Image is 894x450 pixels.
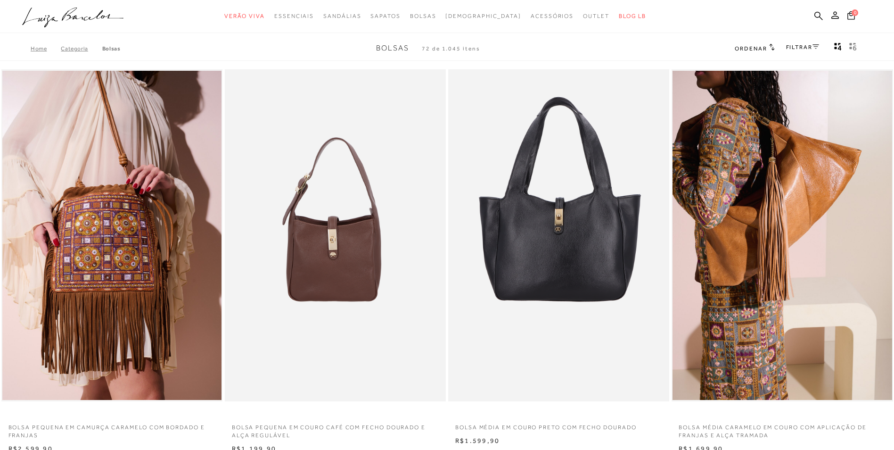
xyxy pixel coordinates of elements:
[455,437,500,444] span: R$1.599,90
[2,71,221,400] img: BOLSA PEQUENA EM CAMURÇA CARAMELO COM BORDADO E FRANJAS
[274,8,314,25] a: categoryNavScreenReaderText
[31,45,61,52] a: Home
[619,13,646,19] span: BLOG LB
[845,10,858,23] button: 0
[225,418,446,440] a: BOLSA PEQUENA EM COURO CAFÉ COM FECHO DOURADO E ALÇA REGULÁVEL
[673,71,892,400] img: BOLSA MÉDIA CARAMELO EM COURO COM APLICAÇÃO DE FRANJAS E ALÇA TRAMADA
[583,8,609,25] a: categoryNavScreenReaderText
[445,8,521,25] a: noSubCategoriesText
[226,71,445,400] img: BOLSA PEQUENA EM COURO CAFÉ COM FECHO DOURADO E ALÇA REGULÁVEL
[370,8,400,25] a: categoryNavScreenReaderText
[323,8,361,25] a: categoryNavScreenReaderText
[226,71,445,400] a: BOLSA PEQUENA EM COURO CAFÉ COM FECHO DOURADO E ALÇA REGULÁVEL BOLSA PEQUENA EM COURO CAFÉ COM FE...
[410,8,436,25] a: categoryNavScreenReaderText
[410,13,436,19] span: Bolsas
[449,71,668,400] img: BOLSA MÉDIA EM COURO PRETO COM FECHO DOURADO
[673,71,892,400] a: BOLSA MÉDIA CARAMELO EM COURO COM APLICAÇÃO DE FRANJAS E ALÇA TRAMADA BOLSA MÉDIA CARAMELO EM COU...
[1,418,222,440] a: BOLSA PEQUENA EM CAMURÇA CARAMELO COM BORDADO E FRANJAS
[531,8,574,25] a: categoryNavScreenReaderText
[735,45,767,52] span: Ordenar
[445,13,521,19] span: [DEMOGRAPHIC_DATA]
[376,44,409,52] span: Bolsas
[224,8,265,25] a: categoryNavScreenReaderText
[831,42,845,54] button: Mostrar 4 produtos por linha
[852,9,858,16] span: 0
[448,418,669,432] a: BOLSA MÉDIA EM COURO PRETO COM FECHO DOURADO
[224,13,265,19] span: Verão Viva
[619,8,646,25] a: BLOG LB
[449,71,668,400] a: BOLSA MÉDIA EM COURO PRETO COM FECHO DOURADO BOLSA MÉDIA EM COURO PRETO COM FECHO DOURADO
[846,42,860,54] button: gridText6Desc
[2,71,221,400] a: BOLSA PEQUENA EM CAMURÇA CARAMELO COM BORDADO E FRANJAS BOLSA PEQUENA EM CAMURÇA CARAMELO COM BOR...
[786,44,819,50] a: FILTRAR
[672,418,893,440] a: BOLSA MÉDIA CARAMELO EM COURO COM APLICAÇÃO DE FRANJAS E ALÇA TRAMADA
[102,45,121,52] a: Bolsas
[422,45,480,52] span: 72 de 1.045 itens
[370,13,400,19] span: Sapatos
[323,13,361,19] span: Sandálias
[61,45,102,52] a: Categoria
[531,13,574,19] span: Acessórios
[274,13,314,19] span: Essenciais
[583,13,609,19] span: Outlet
